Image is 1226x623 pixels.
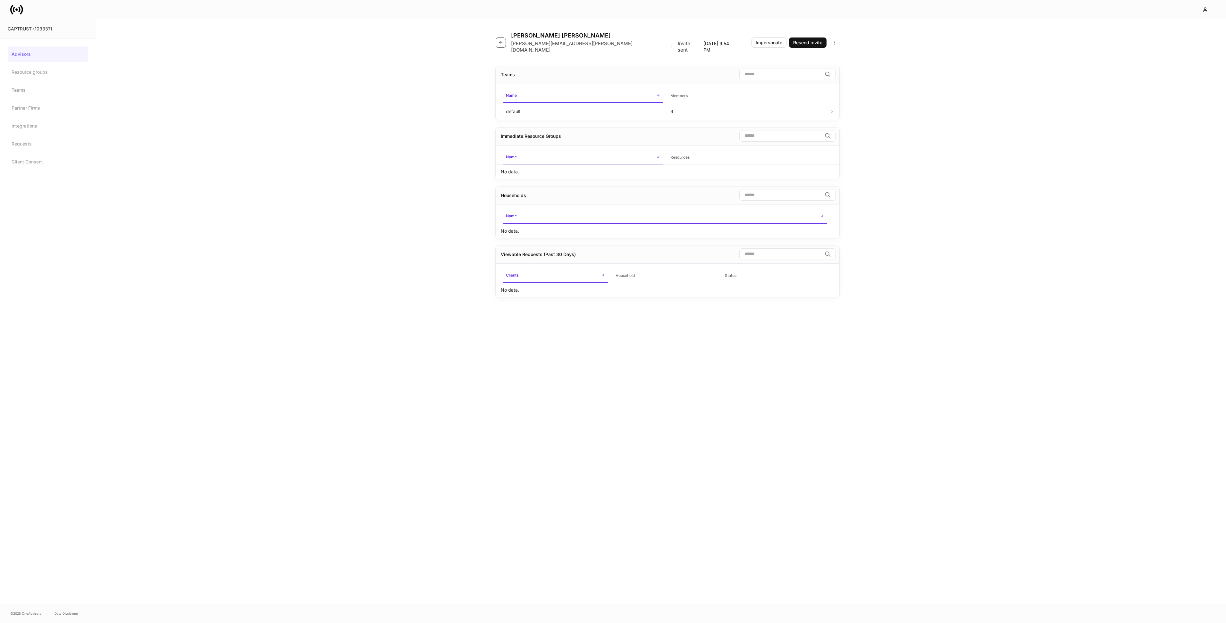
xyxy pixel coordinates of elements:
h6: Name [506,154,517,160]
td: default [501,103,665,120]
p: | [671,44,673,50]
span: Name [503,151,663,164]
h6: Members [670,93,688,99]
p: No data. [501,287,519,293]
a: Requests [8,136,88,152]
a: Resource groups [8,64,88,80]
h6: Name [506,92,517,98]
div: Immediate Resource Groups [501,133,561,139]
a: Client Consent [8,154,88,170]
span: Name [503,89,663,103]
span: Resources [668,151,827,164]
p: No data. [501,228,519,234]
a: Partner Firms [8,100,88,116]
p: [DATE] 9:54 PM [703,40,736,53]
span: © 2025 OneAdvisory [10,611,42,616]
h6: Household [616,272,635,278]
div: Impersonate [756,39,782,46]
span: Status [722,269,827,282]
button: Impersonate [752,37,786,48]
h6: Clients [506,272,518,278]
span: Members [668,89,827,103]
div: Resend invite [793,39,822,46]
a: Integrations [8,118,88,134]
td: 9 [665,103,830,120]
a: Data Disclaimer [55,611,78,616]
p: Invite sent [678,40,701,53]
span: Household [613,269,718,282]
a: Advisors [8,46,88,62]
div: Teams [501,71,515,78]
span: Name [503,210,827,223]
a: Teams [8,82,88,98]
span: Clients [503,269,608,283]
p: No data. [501,169,519,175]
div: Households [501,192,526,199]
div: Viewable Requests (Past 30 Days) [501,251,576,258]
button: Resend invite [789,37,827,48]
h6: Status [725,272,736,278]
h6: Name [506,213,517,219]
p: [PERSON_NAME][EMAIL_ADDRESS][PERSON_NAME][DOMAIN_NAME] [511,40,666,53]
div: CAPTRUST (103337) [8,26,88,32]
h4: [PERSON_NAME] [PERSON_NAME] [511,32,736,39]
h6: Resources [670,154,690,160]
